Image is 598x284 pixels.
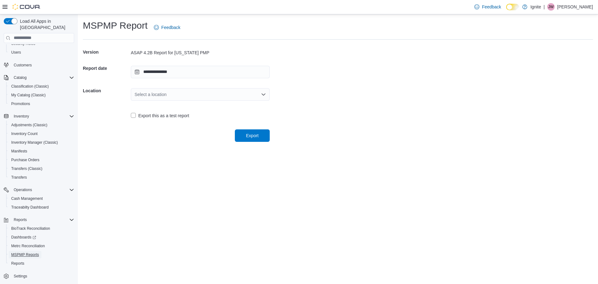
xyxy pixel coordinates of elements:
[6,138,77,147] button: Inventory Manager (Classic)
[9,139,60,146] a: Inventory Manager (Classic)
[9,195,74,202] span: Cash Management
[9,174,74,181] span: Transfers
[6,194,77,203] button: Cash Management
[9,165,74,172] span: Transfers (Classic)
[11,216,29,224] button: Reports
[9,100,74,108] span: Promotions
[235,129,270,142] button: Export
[11,166,42,171] span: Transfers (Classic)
[11,226,50,231] span: BioTrack Reconciliation
[9,121,74,129] span: Adjustments (Classic)
[11,131,38,136] span: Inventory Count
[14,63,32,68] span: Customers
[11,123,47,128] span: Adjustments (Classic)
[11,243,45,248] span: Metrc Reconciliation
[161,24,180,31] span: Feedback
[9,242,74,250] span: Metrc Reconciliation
[9,121,50,129] a: Adjustments (Classic)
[9,83,74,90] span: Classification (Classic)
[9,139,74,146] span: Inventory Manager (Classic)
[11,261,24,266] span: Reports
[6,156,77,164] button: Purchase Orders
[83,19,148,32] h1: MSPMP Report
[9,174,29,181] a: Transfers
[6,224,77,233] button: BioTrack Reconciliation
[11,101,30,106] span: Promotions
[11,196,43,201] span: Cash Management
[83,62,130,75] h5: Report date
[1,215,77,224] button: Reports
[9,130,74,137] span: Inventory Count
[9,204,51,211] a: Traceabilty Dashboard
[9,242,47,250] a: Metrc Reconciliation
[11,175,27,180] span: Transfers
[1,112,77,121] button: Inventory
[131,66,270,78] input: Press the down key to open a popover containing a calendar.
[6,259,77,268] button: Reports
[9,91,74,99] span: My Catalog (Classic)
[151,21,183,34] a: Feedback
[9,100,33,108] a: Promotions
[9,233,74,241] span: Dashboards
[9,156,42,164] a: Purchase Orders
[548,3,553,11] span: JW
[9,260,27,267] a: Reports
[131,50,270,56] div: ASAP 4.2B Report for [US_STATE] PMP
[1,60,77,70] button: Customers
[246,132,259,139] span: Export
[482,4,501,10] span: Feedback
[6,121,77,129] button: Adjustments (Classic)
[14,217,27,222] span: Reports
[11,157,40,162] span: Purchase Orders
[9,147,74,155] span: Manifests
[506,4,519,10] input: Dark Mode
[9,225,74,232] span: BioTrack Reconciliation
[131,112,189,119] label: Export this as a test report
[11,61,74,69] span: Customers
[543,3,545,11] p: |
[9,233,39,241] a: Dashboards
[11,216,74,224] span: Reports
[9,156,74,164] span: Purchase Orders
[11,113,31,120] button: Inventory
[11,74,29,81] button: Catalog
[14,114,29,119] span: Inventory
[1,73,77,82] button: Catalog
[6,173,77,182] button: Transfers
[261,92,266,97] button: Open list of options
[11,61,34,69] a: Customers
[1,272,77,281] button: Settings
[547,3,555,11] div: Joshua Woodham
[83,46,130,58] h5: Version
[17,18,74,31] span: Load All Apps in [GEOGRAPHIC_DATA]
[11,50,21,55] span: Users
[6,129,77,138] button: Inventory Count
[6,147,77,156] button: Manifests
[11,272,74,280] span: Settings
[9,130,40,137] a: Inventory Count
[9,49,74,56] span: Users
[9,260,74,267] span: Reports
[6,82,77,91] button: Classification (Classic)
[83,84,130,97] h5: Location
[11,235,36,240] span: Dashboards
[11,149,27,154] span: Manifests
[6,99,77,108] button: Promotions
[9,225,53,232] a: BioTrack Reconciliation
[6,242,77,250] button: Metrc Reconciliation
[9,251,41,258] a: MSPMP Reports
[9,204,74,211] span: Traceabilty Dashboard
[9,195,45,202] a: Cash Management
[6,203,77,212] button: Traceabilty Dashboard
[11,272,30,280] a: Settings
[14,274,27,279] span: Settings
[9,91,48,99] a: My Catalog (Classic)
[12,4,40,10] img: Cova
[6,250,77,259] button: MSPMP Reports
[11,113,74,120] span: Inventory
[9,165,45,172] a: Transfers (Classic)
[9,83,51,90] a: Classification (Classic)
[9,49,23,56] a: Users
[1,185,77,194] button: Operations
